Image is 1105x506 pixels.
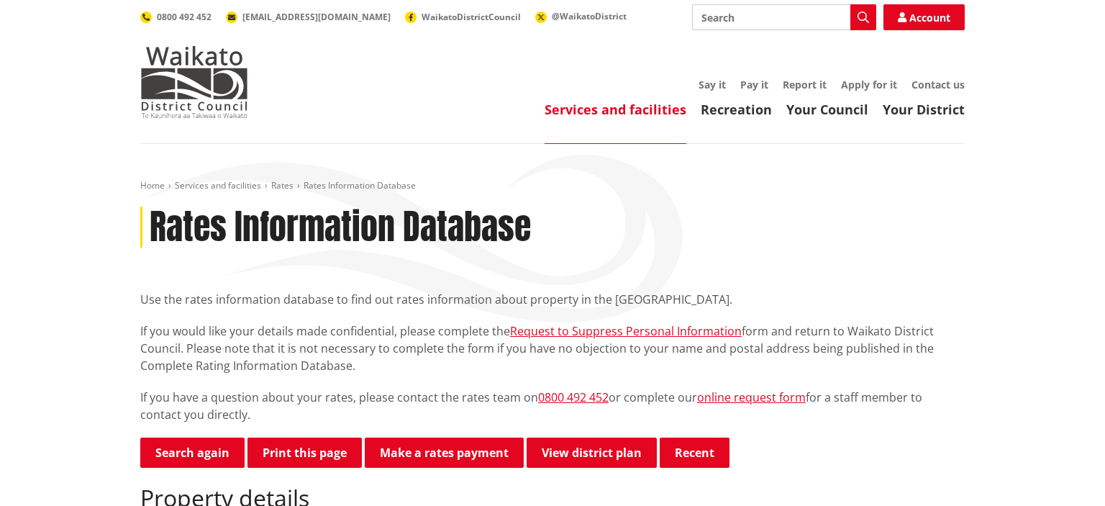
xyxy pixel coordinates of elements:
a: Request to Suppress Personal Information [510,323,742,339]
span: [EMAIL_ADDRESS][DOMAIN_NAME] [242,11,391,23]
span: 0800 492 452 [157,11,212,23]
nav: breadcrumb [140,180,965,192]
a: Search again [140,438,245,468]
button: Recent [660,438,729,468]
a: @WaikatoDistrict [535,10,627,22]
a: Your Council [786,101,868,118]
button: Print this page [247,438,362,468]
p: If you would like your details made confidential, please complete the form and return to Waikato ... [140,322,965,374]
a: Services and facilities [545,101,686,118]
a: Home [140,179,165,191]
a: Apply for it [841,78,897,91]
span: @WaikatoDistrict [552,10,627,22]
a: Your District [883,101,965,118]
a: Recreation [701,101,772,118]
a: Say it [699,78,726,91]
a: Services and facilities [175,179,261,191]
a: Rates [271,179,294,191]
input: Search input [692,4,876,30]
h1: Rates Information Database [150,207,531,248]
img: Waikato District Council - Te Kaunihera aa Takiwaa o Waikato [140,46,248,118]
a: 0800 492 452 [538,389,609,405]
a: Contact us [911,78,965,91]
a: online request form [697,389,806,405]
span: Rates Information Database [304,179,416,191]
a: Report it [783,78,827,91]
p: If you have a question about your rates, please contact the rates team on or complete our for a s... [140,389,965,423]
a: [EMAIL_ADDRESS][DOMAIN_NAME] [226,11,391,23]
a: 0800 492 452 [140,11,212,23]
a: WaikatoDistrictCouncil [405,11,521,23]
p: Use the rates information database to find out rates information about property in the [GEOGRAPHI... [140,291,965,308]
a: Make a rates payment [365,438,524,468]
a: Pay it [740,78,768,91]
a: View district plan [527,438,657,468]
span: WaikatoDistrictCouncil [422,11,521,23]
a: Account [883,4,965,30]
